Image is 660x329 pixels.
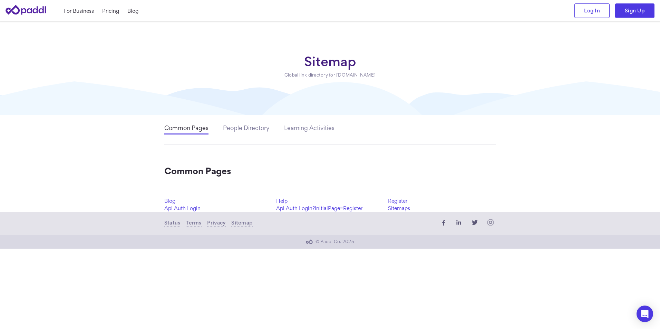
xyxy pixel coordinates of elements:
[388,197,496,205] a: register
[276,205,384,212] a: api auth login?initialPage=register
[164,205,272,212] a: api auth login
[186,220,201,227] a: Terms
[574,3,610,18] a: Log In
[164,220,180,227] a: Status
[231,220,253,227] a: Sitemap
[127,7,138,14] a: Blog
[615,3,654,18] a: Sign Up
[485,217,496,229] a: instagram
[164,126,208,134] a: Common Pages
[637,306,653,322] div: Open Intercom Messenger
[164,197,272,205] a: Blog
[284,54,376,68] h1: Sitemap
[284,72,376,78] p: Global link directory for [DOMAIN_NAME]
[454,217,464,229] a: linkedin
[388,205,496,212] a: sitemaps
[284,126,334,134] a: Learning Activities
[223,126,270,134] a: People Directory
[276,197,384,205] a: Help
[469,217,480,229] a: twitter
[438,217,448,229] a: facebook
[102,7,119,14] a: Pricing
[207,220,226,227] a: Privacy
[316,239,354,244] span: © Paddl Co. 2025
[164,167,496,175] h2: Common Pages
[64,7,94,14] a: For Business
